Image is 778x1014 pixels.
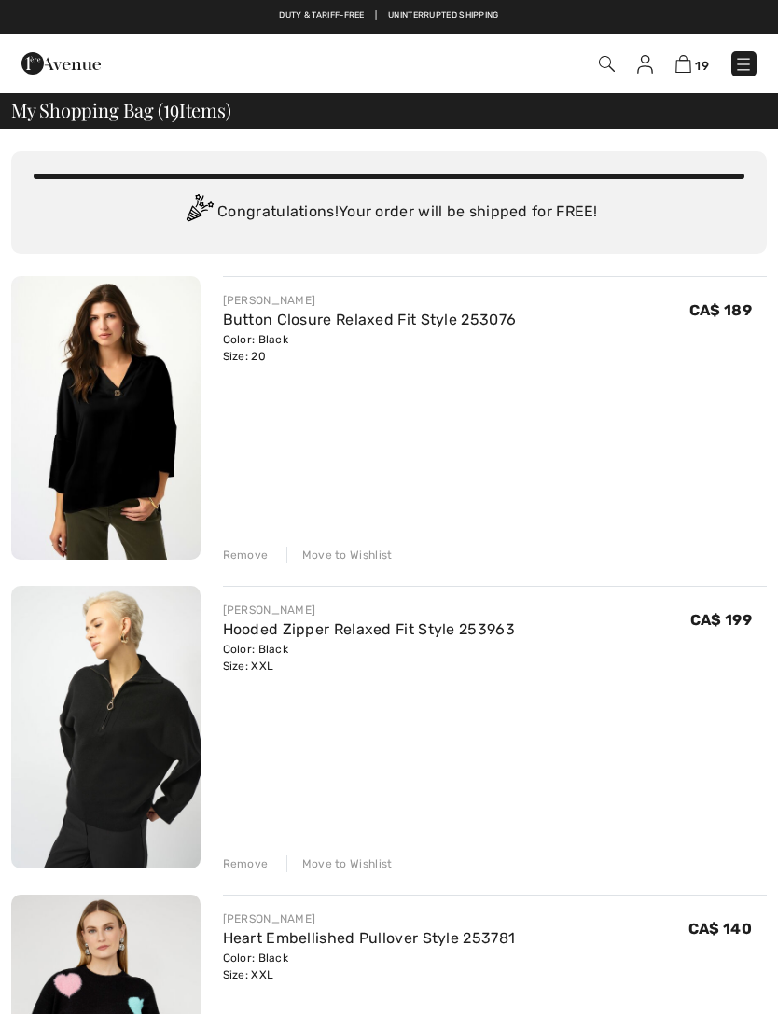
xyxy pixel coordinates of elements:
a: 1ère Avenue [21,53,101,71]
span: 19 [695,59,709,73]
div: Move to Wishlist [286,547,393,563]
div: Color: Black Size: XXL [223,950,516,983]
a: Hooded Zipper Relaxed Fit Style 253963 [223,620,515,638]
span: CA$ 140 [688,920,752,938]
a: Heart Embellished Pullover Style 253781 [223,929,516,947]
div: Remove [223,855,269,872]
div: Congratulations! Your order will be shipped for FREE! [34,194,744,231]
a: 19 [675,52,709,75]
span: My Shopping Bag ( Items) [11,101,231,119]
div: [PERSON_NAME] [223,292,517,309]
img: Hooded Zipper Relaxed Fit Style 253963 [11,586,201,868]
a: Button Closure Relaxed Fit Style 253076 [223,311,517,328]
div: Move to Wishlist [286,855,393,872]
img: My Info [637,55,653,74]
img: Shopping Bag [675,55,691,73]
span: CA$ 199 [690,611,752,629]
div: Color: Black Size: 20 [223,331,517,365]
img: 1ère Avenue [21,45,101,82]
span: 19 [163,96,179,120]
div: Remove [223,547,269,563]
span: CA$ 189 [689,301,752,319]
img: Search [599,56,615,72]
img: Congratulation2.svg [180,194,217,231]
img: Button Closure Relaxed Fit Style 253076 [11,276,201,560]
div: Color: Black Size: XXL [223,641,515,674]
img: Menu [734,55,753,74]
div: [PERSON_NAME] [223,910,516,927]
div: [PERSON_NAME] [223,602,515,618]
